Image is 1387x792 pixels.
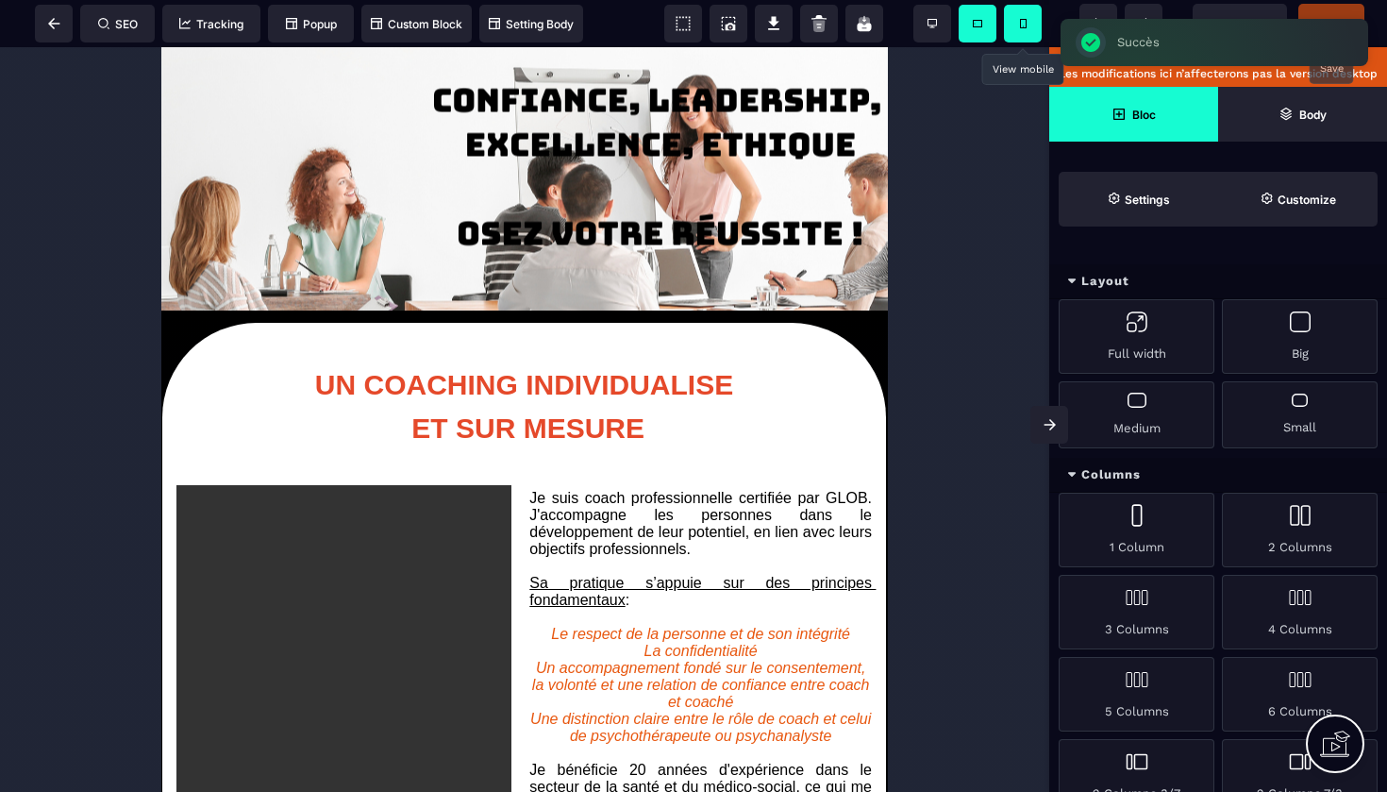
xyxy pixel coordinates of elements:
[1049,87,1218,142] span: Open Blocks
[1132,108,1156,122] strong: Bloc
[1218,172,1378,227] span: Open Style Manager
[483,596,596,612] i: La confidentialité
[369,664,714,697] i: Une distinction claire entre le rôle de coach et celui de psychothérapeute ou psychanalyste
[390,579,689,595] i: Le respect de la personne et de son intégrité
[1049,264,1387,299] div: Layout
[1059,172,1218,227] span: Settings
[710,5,747,42] span: Screenshot
[1059,493,1214,567] div: 1 Column
[98,17,138,31] span: SEO
[371,613,712,663] i: Un accompagnement fondé sur le consentement, la volonté et une relation de confiance entre coach ...
[1059,67,1378,80] p: Les modifications ici n’affecterons pas la version desktop
[1059,575,1214,649] div: 3 Columns
[1218,87,1387,142] span: Open Layer Manager
[154,322,572,396] b: UN COACHING INDIVIDUALISE ET SUR MESURE
[1193,4,1287,42] span: Preview
[179,17,243,31] span: Tracking
[368,528,714,561] u: Sa pratique s’appuie sur des principes fondamentaux
[1125,193,1170,207] strong: Settings
[489,17,574,31] span: Setting Body
[1059,657,1214,732] div: 5 Columns
[1312,16,1350,30] span: Publier
[371,17,462,31] span: Custom Block
[1222,657,1378,732] div: 6 Columns
[1222,493,1378,567] div: 2 Columns
[1222,381,1378,448] div: Small
[1205,16,1275,30] span: Previsualiser
[1278,193,1336,207] strong: Customize
[1059,381,1214,448] div: Medium
[1059,299,1214,374] div: Full width
[1299,108,1327,122] strong: Body
[1222,299,1378,374] div: Big
[1049,458,1387,493] div: Columns
[286,17,337,31] span: Popup
[1222,575,1378,649] div: 4 Columns
[664,5,702,42] span: View components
